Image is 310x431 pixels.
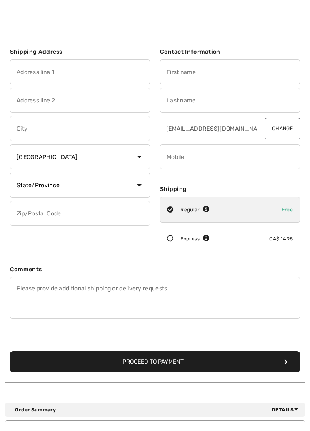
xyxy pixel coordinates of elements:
[269,235,293,243] div: CA$ 14.95
[180,235,210,243] div: Express
[282,207,293,213] span: Free
[160,59,300,84] input: First name
[10,88,150,113] input: Address line 2
[10,116,150,141] input: City
[272,406,302,414] span: Details
[160,116,258,141] input: E-mail
[180,206,210,213] div: Regular
[10,265,300,274] div: Comments
[160,88,300,113] input: Last name
[10,201,150,226] input: Zip/Postal Code
[160,185,300,193] div: Shipping
[10,59,150,84] input: Address line 1
[10,351,300,372] button: Proceed to Payment
[265,118,300,139] button: Change
[160,47,300,56] div: Contact Information
[10,47,150,56] div: Shipping Address
[160,144,300,169] input: Mobile
[15,406,302,414] div: Order Summary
